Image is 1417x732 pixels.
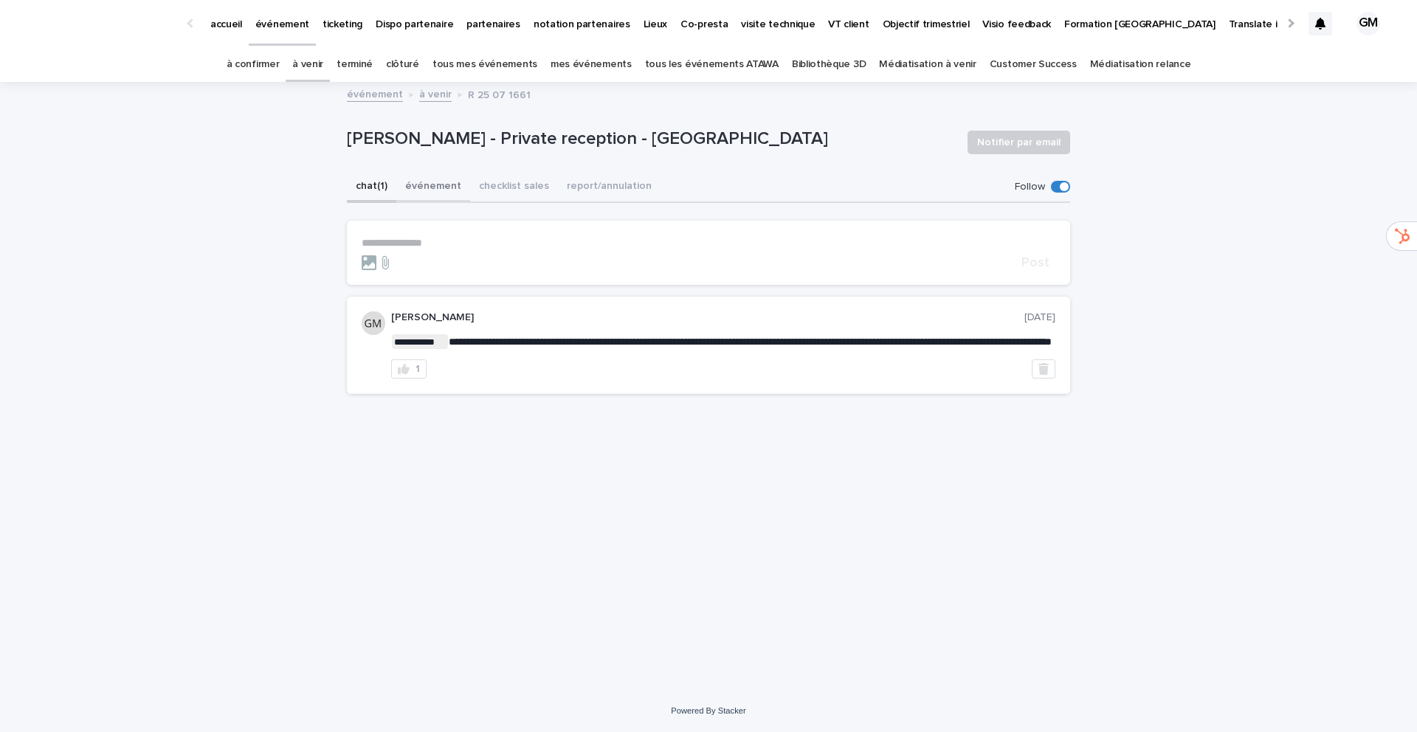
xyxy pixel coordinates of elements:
button: événement [396,172,470,203]
button: Post [1016,256,1055,269]
button: checklist sales [470,172,558,203]
a: à venir [419,85,452,102]
p: R 25 07 1661 [468,86,531,102]
img: Ls34BcGeRexTGTNfXpUC [30,9,173,38]
a: Médiatisation à venir [879,47,976,82]
a: à venir [292,47,323,82]
p: [DATE] [1024,311,1055,324]
div: 1 [416,364,420,374]
span: Notifier par email [977,135,1061,150]
button: Delete post [1032,359,1055,379]
a: Powered By Stacker [671,706,745,715]
p: [PERSON_NAME] - Private reception - [GEOGRAPHIC_DATA] [347,128,956,150]
button: chat (1) [347,172,396,203]
a: tous mes événements [432,47,537,82]
a: événement [347,85,403,102]
button: report/annulation [558,172,661,203]
a: tous les événements ATAWA [645,47,779,82]
span: Post [1021,256,1049,269]
p: Follow [1015,181,1045,193]
a: Customer Success [990,47,1077,82]
p: [PERSON_NAME] [391,311,1024,324]
a: clôturé [386,47,419,82]
button: Notifier par email [968,131,1070,154]
a: Médiatisation relance [1090,47,1191,82]
a: terminé [337,47,373,82]
a: Bibliothèque 3D [792,47,866,82]
a: à confirmer [227,47,280,82]
a: mes événements [551,47,632,82]
button: 1 [391,359,427,379]
div: GM [1356,12,1380,35]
